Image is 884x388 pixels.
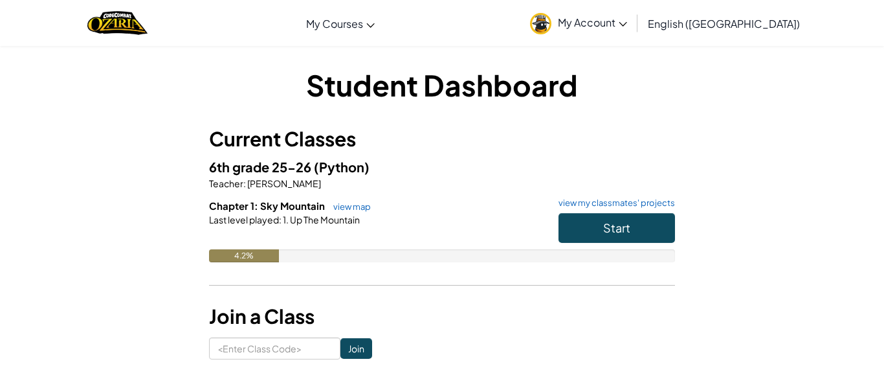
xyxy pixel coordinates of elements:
[327,201,371,212] a: view map
[282,214,289,225] span: 1.
[246,177,321,189] span: [PERSON_NAME]
[209,124,675,154] h3: Current Classes
[243,177,246,189] span: :
[209,337,340,359] input: <Enter Class Code>
[87,10,148,36] img: Home
[209,177,243,189] span: Teacher
[314,159,370,175] span: (Python)
[340,338,372,359] input: Join
[530,13,551,34] img: avatar
[558,213,675,243] button: Start
[87,10,148,36] a: Ozaria by CodeCombat logo
[558,16,627,29] span: My Account
[209,65,675,105] h1: Student Dashboard
[552,199,675,207] a: view my classmates' projects
[279,214,282,225] span: :
[289,214,360,225] span: Up The Mountain
[209,200,327,212] span: Chapter 1: Sky Mountain
[603,220,630,235] span: Start
[209,214,279,225] span: Last level played
[306,17,363,30] span: My Courses
[300,6,381,41] a: My Courses
[209,302,675,331] h3: Join a Class
[209,159,314,175] span: 6th grade 25-26
[209,249,279,262] div: 4.2%
[641,6,806,41] a: English ([GEOGRAPHIC_DATA])
[524,3,634,43] a: My Account
[648,17,800,30] span: English ([GEOGRAPHIC_DATA])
